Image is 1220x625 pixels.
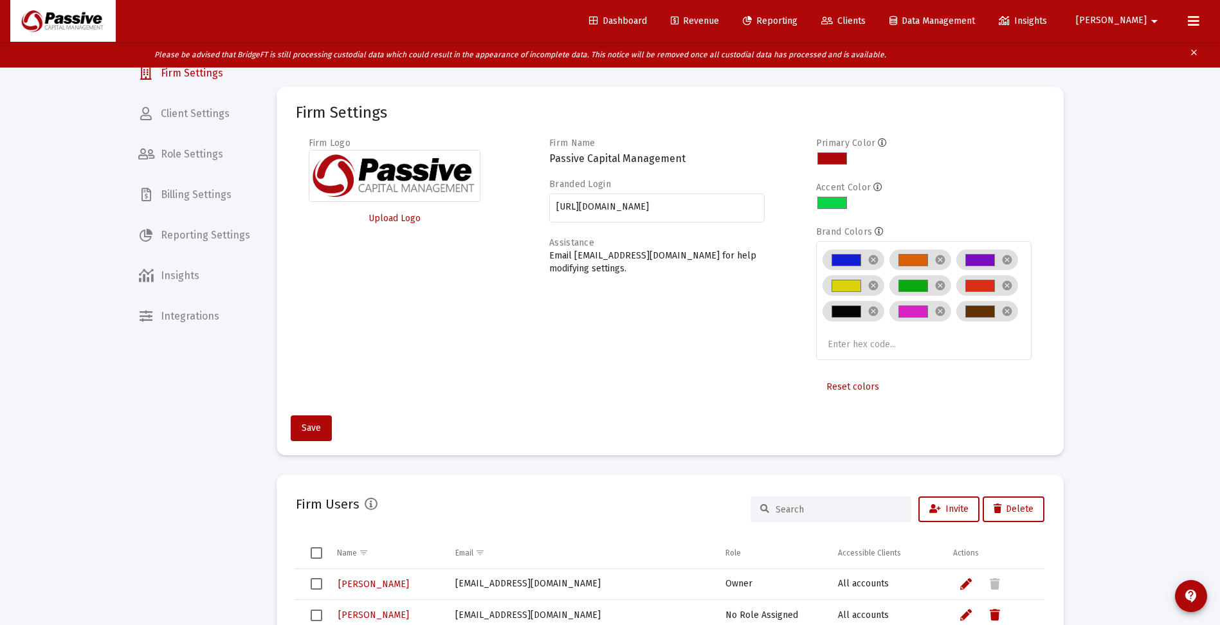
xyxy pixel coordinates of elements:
span: [PERSON_NAME] [338,579,409,590]
div: Email [455,548,473,558]
a: Reporting [733,8,808,34]
button: Upload Logo [309,206,481,231]
span: Dashboard [589,15,647,26]
div: Actions [953,548,979,558]
input: Search [776,504,902,515]
span: Invite [929,503,969,514]
span: Reset colors [826,381,879,392]
button: [PERSON_NAME] [1061,8,1178,33]
mat-icon: arrow_drop_down [1147,8,1162,34]
span: Upload Logo [369,213,421,224]
mat-icon: cancel [1001,254,1013,266]
mat-icon: cancel [868,280,879,291]
button: Delete [983,496,1044,522]
span: Show filter options for column 'Email' [475,548,485,557]
a: Revenue [660,8,729,34]
span: Clients [821,15,866,26]
a: Clients [811,8,876,34]
span: Insights [999,15,1047,26]
a: Data Management [879,8,985,34]
a: Integrations [128,301,260,332]
span: Show filter options for column 'Name' [359,548,369,557]
a: Firm Settings [128,58,260,89]
label: Primary Color [816,138,876,149]
button: Invite [918,496,979,522]
a: Client Settings [128,98,260,129]
mat-icon: cancel [1001,280,1013,291]
div: Accessible Clients [838,548,901,558]
h3: Passive Capital Management [549,150,765,168]
div: Role [725,548,741,558]
div: Select row [311,578,322,590]
span: [PERSON_NAME] [1076,15,1147,26]
h2: Firm Users [296,494,360,514]
mat-icon: cancel [868,305,879,317]
td: Column Role [716,538,830,568]
div: Name [337,548,357,558]
mat-card-title: Firm Settings [296,106,387,119]
mat-icon: cancel [934,280,946,291]
a: Insights [128,260,260,291]
mat-icon: contact_support [1183,588,1199,604]
span: Save [302,422,321,433]
a: Insights [988,8,1057,34]
span: Data Management [889,15,975,26]
label: Branded Login [549,179,611,190]
a: [PERSON_NAME] [337,606,410,624]
span: No Role Assigned [725,610,798,620]
td: Column Actions [944,538,1044,568]
a: Reporting Settings [128,220,260,251]
img: Dashboard [20,8,106,34]
span: Reporting [743,15,797,26]
a: [PERSON_NAME] [337,575,410,593]
i: Please be advised that BridgeFT is still processing custodial data which could result in the appe... [154,50,886,59]
span: [PERSON_NAME] [338,610,409,620]
td: Column Accessible Clients [829,538,944,568]
span: Delete [994,503,1033,514]
p: Email [EMAIL_ADDRESS][DOMAIN_NAME] for help modifying settings. [549,249,765,275]
label: Assistance [549,237,594,248]
button: Reset colors [816,374,889,400]
span: All accounts [838,610,889,620]
input: Enter hex code... [828,340,924,350]
div: Select all [311,547,322,559]
img: Firm logo [309,150,481,202]
mat-icon: cancel [934,254,946,266]
button: Save [291,415,332,441]
span: Owner [725,578,752,589]
td: Column Name [328,538,447,568]
span: All accounts [838,578,889,589]
label: Firm Logo [309,138,351,149]
mat-icon: cancel [868,254,879,266]
div: Select row [311,610,322,621]
mat-icon: cancel [1001,305,1013,317]
label: Firm Name [549,138,596,149]
mat-icon: cancel [934,305,946,317]
span: Revenue [671,15,719,26]
label: Accent Color [816,182,871,193]
mat-chip-list: Brand colors [823,247,1024,352]
a: Billing Settings [128,179,260,210]
td: Column Email [446,538,716,568]
label: Brand Colors [816,226,872,237]
mat-icon: clear [1189,45,1199,64]
a: Dashboard [579,8,657,34]
a: Role Settings [128,139,260,170]
td: [EMAIL_ADDRESS][DOMAIN_NAME] [446,569,716,600]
